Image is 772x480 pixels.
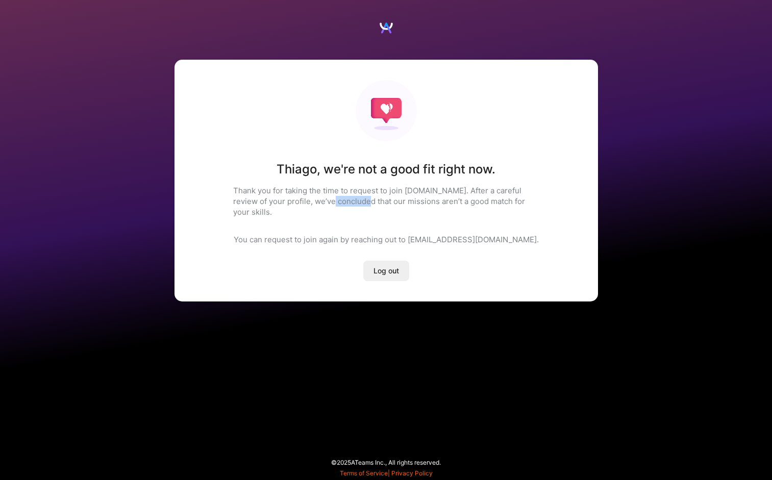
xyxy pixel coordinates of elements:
h1: Thiago , we're not a good fit right now. [277,162,495,177]
a: Privacy Policy [391,469,433,477]
span: | [340,469,433,477]
img: Logo [379,20,394,36]
a: Terms of Service [340,469,388,477]
span: Log out [373,266,399,276]
p: Thank you for taking the time to request to join [DOMAIN_NAME]. After a careful review of your pr... [233,185,539,217]
img: Not fit [356,80,417,141]
p: You can request to join again by reaching out to [EMAIL_ADDRESS][DOMAIN_NAME]. [234,234,539,245]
